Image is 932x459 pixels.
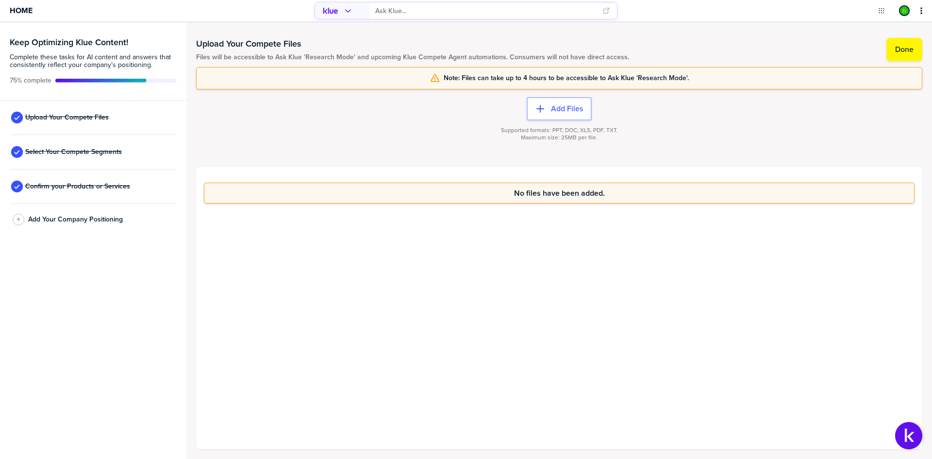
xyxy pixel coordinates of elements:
button: Done [886,38,922,61]
span: Home [10,6,33,15]
button: Add Files [527,97,592,120]
input: Ask Klue... [375,3,597,19]
div: Zev L. [899,5,910,16]
span: Select Your Compete Segments [25,148,122,156]
button: Open Support Center [895,422,922,449]
h1: Upload Your Compete Files [196,38,629,50]
span: Maximum size: 25MB per file. [521,134,598,141]
label: Done [895,45,914,54]
span: Upload Your Compete Files [25,114,109,121]
span: Add Your Company Positioning [28,216,123,223]
span: Supported formats: PPT, DOC, XLS, PDF, TXT. [501,127,618,134]
label: Add Files [551,104,583,114]
img: 68efa1eb0dd1966221c28eaef6eec194-sml.png [900,6,909,15]
span: No files have been added. [514,189,605,197]
span: 4 [17,216,20,223]
span: Complete these tasks for AI content and answers that consistently reflect your company’s position... [10,53,177,69]
button: Open Drop [877,6,886,16]
span: Files will be accessible to Ask Klue 'Research Mode' and upcoming Klue Compete Agent automations.... [196,53,629,61]
a: Edit Profile [898,4,911,17]
span: Confirm your Products or Services [25,183,130,190]
span: Active [10,77,51,85]
h3: Keep Optimizing Klue Content! [10,38,177,47]
span: Note: Files can take up to 4 hours to be accessible to Ask Klue 'Research Mode'. [444,74,689,82]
